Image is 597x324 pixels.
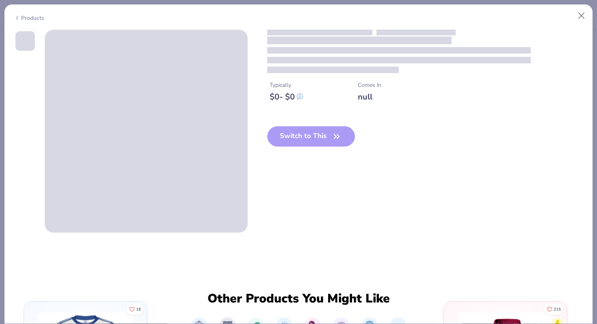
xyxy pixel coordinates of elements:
div: null [358,92,381,102]
div: $ 0 - $ 0 [270,92,303,102]
div: Other Products You Might Like [202,292,395,306]
button: Like [126,304,144,315]
button: Close [574,8,589,24]
div: Typically [270,81,303,89]
span: 16 [136,307,141,311]
div: Products [14,14,44,22]
button: Like [544,304,564,315]
span: 215 [554,307,561,311]
div: Comes In [358,81,381,89]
